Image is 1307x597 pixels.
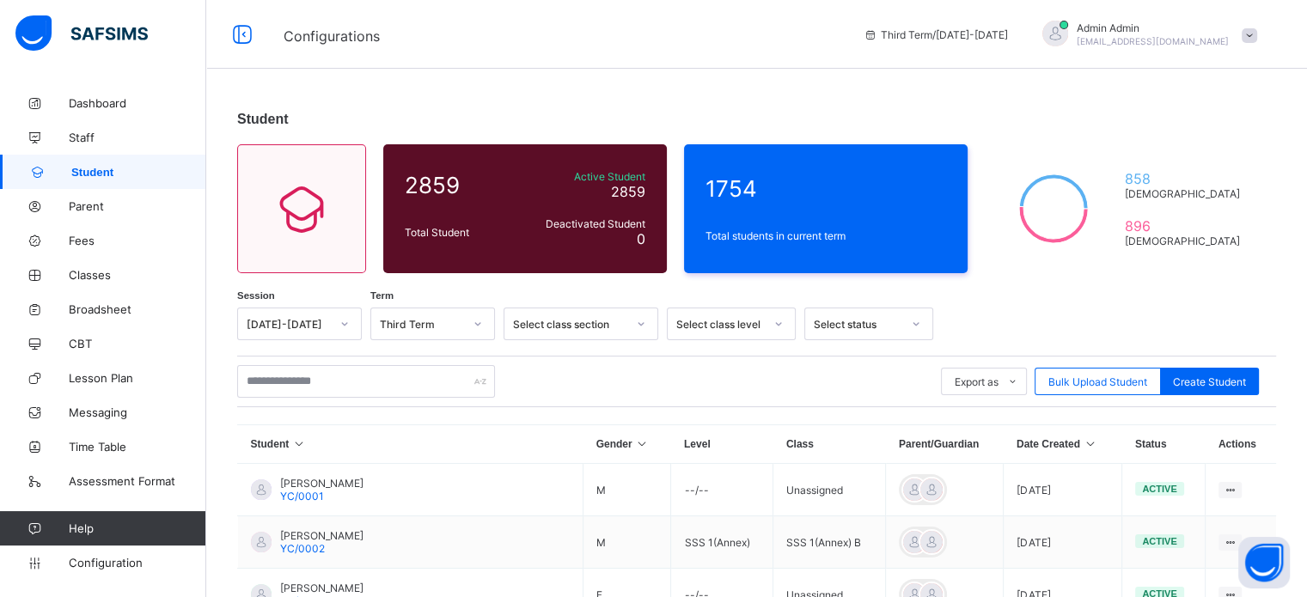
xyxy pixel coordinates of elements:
span: Fees [69,234,206,247]
i: Sort in Ascending Order [1083,438,1097,450]
span: Parent [69,199,206,213]
div: Total Student [400,222,519,243]
th: Status [1122,425,1206,464]
span: Student [71,166,206,179]
th: Date Created [1004,425,1122,464]
i: Sort in Ascending Order [292,438,307,450]
span: Time Table [69,440,206,454]
span: Configurations [284,27,380,45]
span: Admin Admin [1077,21,1229,34]
span: Deactivated Student [523,217,645,230]
span: 858 [1124,170,1247,187]
span: Configuration [69,556,205,570]
span: Student [237,112,289,126]
td: --/-- [671,464,773,516]
span: [EMAIL_ADDRESS][DOMAIN_NAME] [1077,36,1229,46]
span: Dashboard [69,96,206,110]
span: Lesson Plan [69,371,206,385]
div: AdminAdmin [1025,21,1266,49]
span: Export as [955,375,999,388]
span: Help [69,521,205,535]
td: SSS 1(Annex) B [773,516,886,569]
img: safsims [15,15,148,52]
td: [DATE] [1004,516,1122,569]
span: Classes [69,268,206,282]
div: Third Term [380,318,463,331]
i: Sort in Ascending Order [635,438,650,450]
div: Select status [814,318,901,331]
th: Class [773,425,886,464]
span: Term [370,290,394,301]
span: [DEMOGRAPHIC_DATA] [1124,235,1247,247]
span: YC/0001 [280,490,324,503]
span: [PERSON_NAME] [280,477,363,490]
span: Session [237,290,275,301]
th: Actions [1206,425,1276,464]
th: Gender [583,425,671,464]
span: [PERSON_NAME] [280,582,363,594]
span: 2859 [405,172,515,198]
span: [DEMOGRAPHIC_DATA] [1124,187,1247,200]
span: Bulk Upload Student [1048,375,1147,388]
div: Select class section [513,318,626,331]
td: M [583,516,671,569]
div: [DATE]-[DATE] [247,318,330,331]
td: M [583,464,671,516]
span: Active Student [523,170,645,183]
th: Student [238,425,583,464]
span: [PERSON_NAME] [280,529,363,542]
div: Select class level [676,318,764,331]
td: [DATE] [1004,464,1122,516]
td: SSS 1(Annex) [671,516,773,569]
span: session/term information [864,28,1008,41]
th: Level [671,425,773,464]
span: active [1142,484,1176,494]
span: CBT [69,337,206,350]
span: Staff [69,131,206,144]
th: Parent/Guardian [886,425,1004,464]
span: Total students in current term [705,229,946,242]
span: active [1142,536,1176,546]
span: 2859 [611,183,645,200]
button: Open asap [1238,537,1290,588]
span: Broadsheet [69,302,206,316]
span: 896 [1124,217,1247,235]
span: Assessment Format [69,474,206,488]
span: 1754 [705,175,946,202]
span: YC/0002 [280,542,325,555]
td: Unassigned [773,464,886,516]
span: 0 [637,230,645,247]
span: Create Student [1173,375,1246,388]
span: Messaging [69,405,206,419]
